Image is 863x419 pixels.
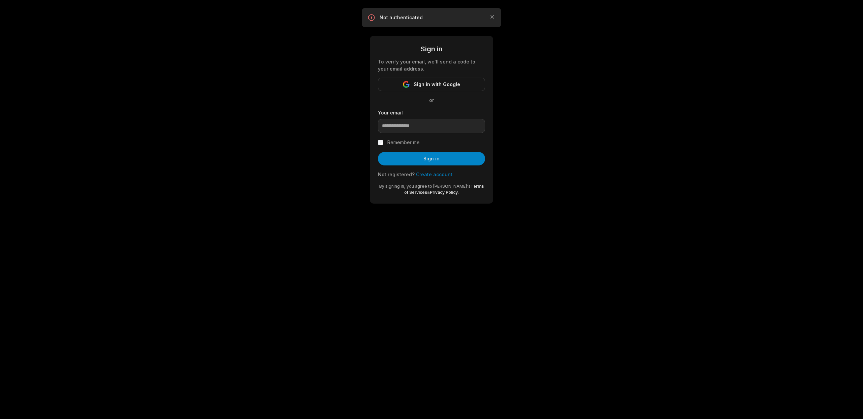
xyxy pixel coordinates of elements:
[427,190,430,195] span: &
[414,80,460,88] span: Sign in with Google
[430,190,458,195] a: Privacy Policy
[404,184,484,195] a: Terms of Services
[378,109,485,116] label: Your email
[380,14,483,21] p: Not authenticated
[378,44,485,54] div: Sign in
[416,172,452,177] a: Create account
[378,78,485,91] button: Sign in with Google
[378,152,485,165] button: Sign in
[378,58,485,72] div: To verify your email, we'll send a code to your email address.
[424,97,439,104] span: or
[379,184,471,189] span: By signing in, you agree to [PERSON_NAME]'s
[378,172,415,177] span: Not registered?
[387,138,420,147] label: Remember me
[458,190,459,195] span: .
